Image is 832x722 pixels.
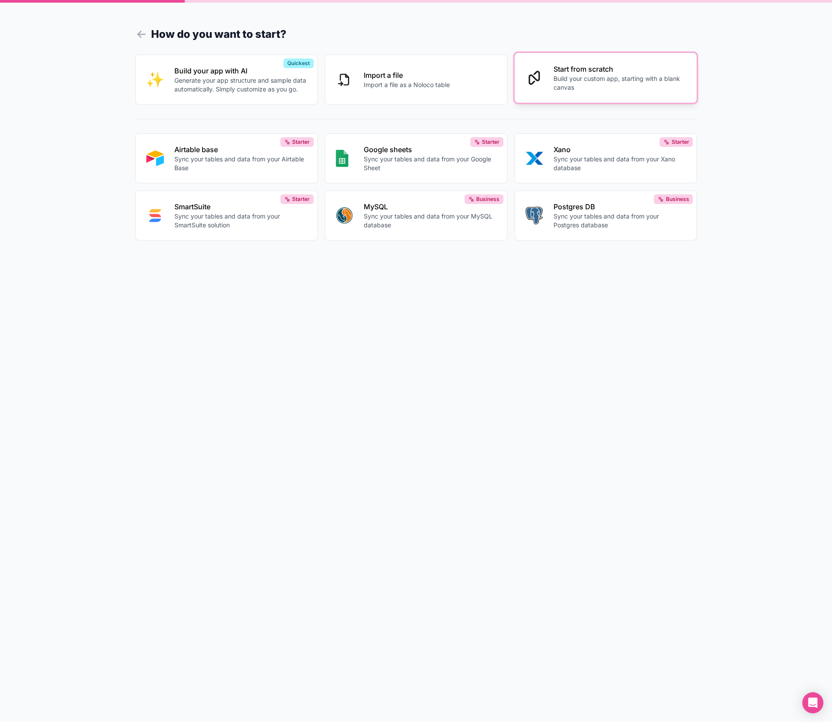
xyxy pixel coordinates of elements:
[364,144,496,155] p: Google sheets
[553,201,686,212] p: Postgres DB
[283,58,314,68] div: Quickest
[364,80,450,89] p: Import a file as a Noloco table
[336,150,348,167] img: GOOGLE_SHEETS
[553,64,686,74] p: Start from scratch
[553,155,686,172] p: Sync your tables and data from your Xano database
[146,150,164,167] img: AIRTABLE
[476,196,499,203] span: Business
[174,144,307,155] p: Airtable base
[135,55,318,105] button: INTERNAL_WITH_AIBuild your app with AIGenerate your app structure and sample data automatically. ...
[135,190,318,241] button: SMART_SUITESmartSuiteSync your tables and data from your SmartSuite solutionStarter
[364,201,496,212] p: MySQL
[174,212,307,230] p: Sync your tables and data from your SmartSuite solution
[514,190,697,241] button: POSTGRESPostgres DBSync your tables and data from your Postgres databaseBusiness
[553,144,686,155] p: Xano
[174,155,307,172] p: Sync your tables and data from your Airtable Base
[292,139,310,146] span: Starter
[135,133,318,183] button: AIRTABLEAirtable baseSync your tables and data from your Airtable BaseStarter
[525,150,543,167] img: XANO
[482,139,499,146] span: Starter
[146,71,164,88] img: INTERNAL_WITH_AI
[146,207,164,224] img: SMART_SUITE
[364,212,496,230] p: Sync your tables and data from your MySQL database
[514,133,697,183] button: XANOXanoSync your tables and data from your Xano databaseStarter
[135,26,697,42] h1: How do you want to start?
[292,196,310,203] span: Starter
[325,55,507,105] button: Import a fileImport a file as a Noloco table
[174,66,307,76] p: Build your app with AI
[325,190,507,241] button: MYSQLMySQLSync your tables and data from your MySQL databaseBusiness
[671,139,689,146] span: Starter
[553,74,686,92] p: Build your custom app, starting with a blank canvas
[336,207,353,224] img: MYSQL
[174,76,307,94] p: Generate your app structure and sample data automatically. Simply customize as you go.
[174,201,307,212] p: SmartSuite
[666,196,689,203] span: Business
[325,133,507,183] button: GOOGLE_SHEETSGoogle sheetsSync your tables and data from your Google SheetStarter
[525,207,543,224] img: POSTGRES
[802,692,823,713] div: Open Intercom Messenger
[553,212,686,230] p: Sync your tables and data from your Postgres database
[514,53,697,103] button: Start from scratchBuild your custom app, starting with a blank canvas
[364,70,450,80] p: Import a file
[364,155,496,172] p: Sync your tables and data from your Google Sheet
